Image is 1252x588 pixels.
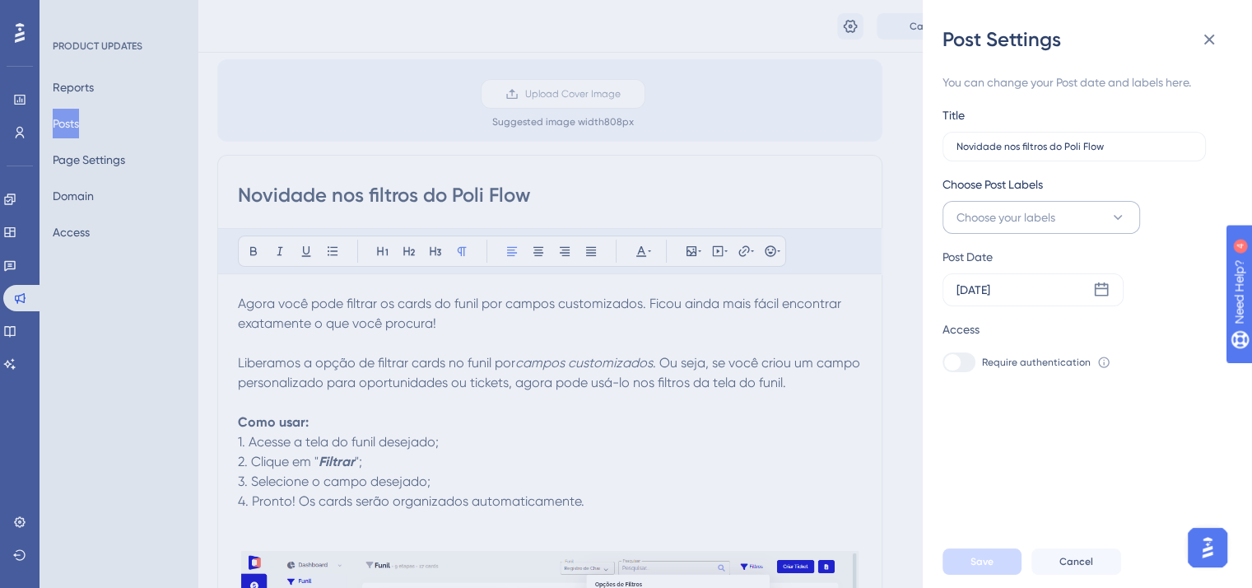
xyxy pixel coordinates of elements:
div: 4 [114,8,119,21]
div: [DATE] [956,280,990,300]
input: Type the value [956,141,1192,152]
div: You can change your Post date and labels here. [942,72,1219,92]
span: Need Help? [39,4,103,24]
iframe: UserGuiding AI Assistant Launcher [1183,523,1232,572]
div: Access [942,320,980,339]
div: Title [942,105,965,125]
button: Save [942,548,1022,575]
span: Require authentication [982,356,1091,369]
button: Cancel [1031,548,1121,575]
button: Choose your labels [942,201,1140,234]
span: Cancel [1059,555,1093,568]
span: Choose your labels [956,208,1055,227]
div: Post Settings [942,26,1232,53]
div: Post Date [942,247,1211,267]
span: Save [970,555,994,568]
span: Choose Post Labels [942,175,1043,194]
